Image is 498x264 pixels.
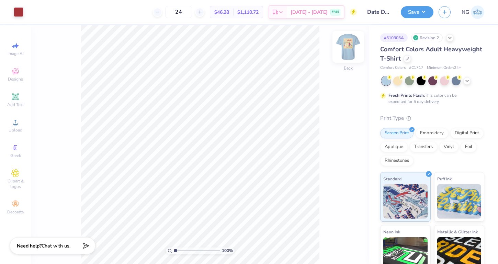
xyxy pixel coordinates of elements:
[427,65,461,71] span: Minimum Order: 24 +
[335,33,362,61] img: Back
[42,243,70,249] span: Chat with us.
[383,184,428,219] img: Standard
[214,9,229,16] span: $46.28
[383,228,400,235] span: Neon Ink
[380,128,414,138] div: Screen Print
[380,65,406,71] span: Comfort Colors
[450,128,484,138] div: Digital Print
[437,228,478,235] span: Metallic & Glitter Ink
[9,127,22,133] span: Upload
[237,9,259,16] span: $1,110.72
[401,6,433,18] button: Save
[439,142,459,152] div: Vinyl
[380,156,414,166] div: Rhinestones
[388,93,425,98] strong: Fresh Prints Flash:
[8,51,24,56] span: Image AI
[344,65,353,71] div: Back
[380,33,408,42] div: # 510305A
[7,102,24,107] span: Add Text
[410,142,437,152] div: Transfers
[380,142,408,152] div: Applique
[437,175,452,182] span: Puff Ink
[462,8,469,16] span: NG
[380,45,482,63] span: Comfort Colors Adult Heavyweight T-Shirt
[291,9,328,16] span: [DATE] - [DATE]
[388,92,473,105] div: This color can be expedited for 5 day delivery.
[3,178,27,189] span: Clipart & logos
[332,10,339,14] span: FREE
[409,65,423,71] span: # C1717
[10,153,21,158] span: Greek
[380,114,484,122] div: Print Type
[362,5,396,19] input: Untitled Design
[8,76,23,82] span: Designs
[222,247,233,254] span: 100 %
[411,33,443,42] div: Revision 2
[383,175,401,182] span: Standard
[7,209,24,215] span: Decorate
[165,6,192,18] input: – –
[462,6,484,19] a: NG
[17,243,42,249] strong: Need help?
[437,184,482,219] img: Puff Ink
[471,6,484,19] img: Nola Gabbard
[416,128,448,138] div: Embroidery
[461,142,477,152] div: Foil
